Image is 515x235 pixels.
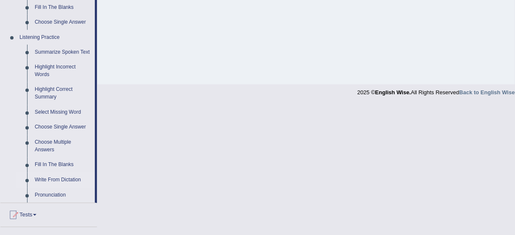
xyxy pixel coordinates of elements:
[460,90,515,96] a: Back to English Wise
[31,45,95,60] a: Summarize Spoken Text
[31,82,95,105] a: Highlight Correct Summary
[31,15,95,30] a: Choose Single Answer
[31,173,95,188] a: Write From Dictation
[31,60,95,82] a: Highlight Incorrect Words
[31,135,95,158] a: Choose Multiple Answers
[31,105,95,120] a: Select Missing Word
[31,120,95,135] a: Choose Single Answer
[0,203,97,224] a: Tests
[31,188,95,203] a: Pronunciation
[357,85,515,97] div: 2025 © All Rights Reserved
[16,30,95,45] a: Listening Practice
[375,90,411,96] strong: English Wise.
[31,158,95,173] a: Fill In The Blanks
